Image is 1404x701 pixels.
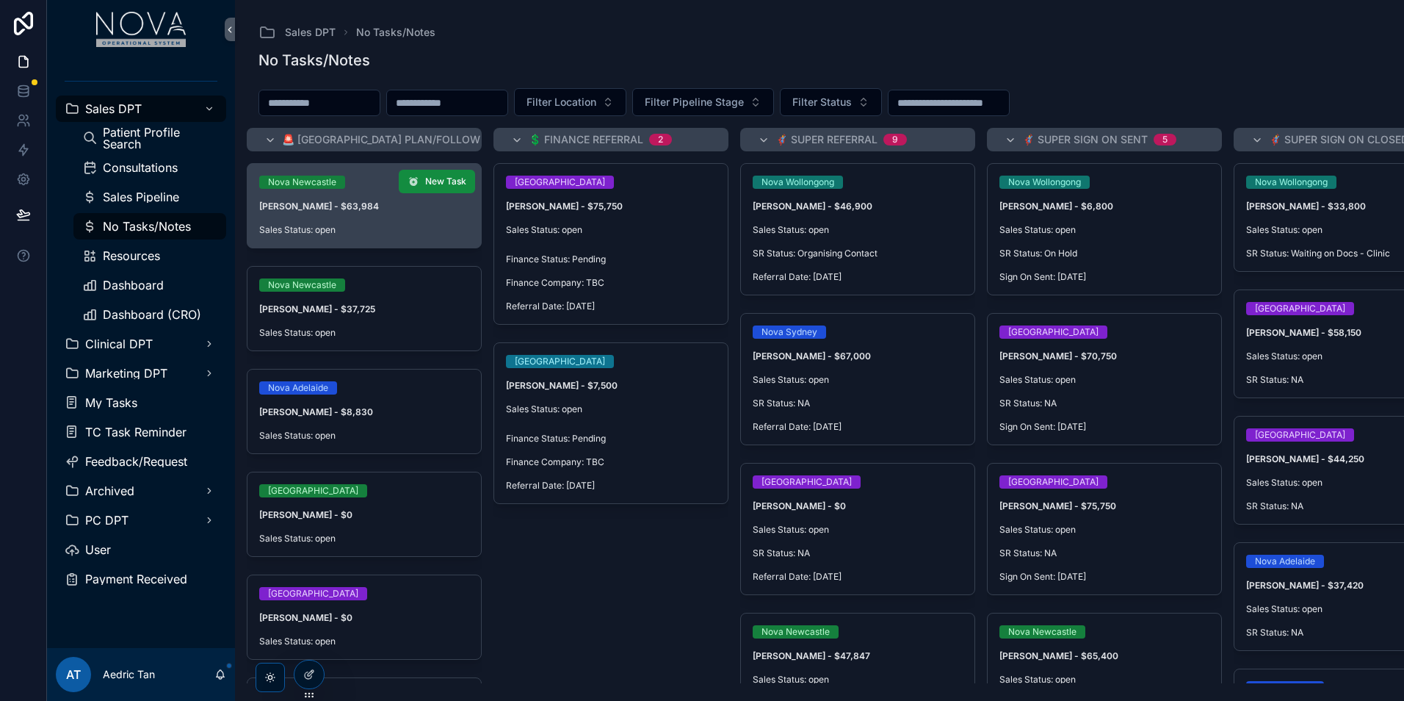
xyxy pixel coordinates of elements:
button: New Task [399,170,475,193]
span: Sales Status: open [259,430,469,442]
strong: [PERSON_NAME] - $75,750 [999,500,1116,511]
span: Sales Status: open [999,674,1209,686]
span: Dashboard (CRO) [103,309,201,320]
div: [GEOGRAPHIC_DATA] [515,355,605,368]
a: [GEOGRAPHIC_DATA][PERSON_NAME] - $7,500Sales Status: openFinance Status: PendingFinance Company: ... [493,342,728,504]
strong: [PERSON_NAME] - $37,725 [259,303,375,314]
div: [GEOGRAPHIC_DATA] [268,484,358,497]
span: SR Status: NA [753,547,963,559]
span: Finance Status: Pending [506,254,716,265]
a: [GEOGRAPHIC_DATA][PERSON_NAME] - $0Sales Status: open [247,472,482,557]
span: SR Status: NA [999,398,1209,409]
strong: [PERSON_NAME] - $58,150 [1246,327,1361,338]
span: Archived [85,485,134,497]
span: Referral Date: [DATE] [753,421,963,433]
span: Sales Status: open [259,636,469,647]
strong: [PERSON_NAME] - $67,000 [753,350,871,362]
div: [GEOGRAPHIC_DATA] [515,176,605,189]
a: Consultations [73,154,226,181]
a: Payment Received [56,566,226,592]
span: SR Status: On Hold [999,248,1209,259]
span: Referral Date: [DATE] [753,571,963,583]
div: Nova Adelaide [268,381,328,395]
a: Feedback/Request [56,448,226,475]
a: [GEOGRAPHIC_DATA][PERSON_NAME] - $0Sales Status: openSR Status: NAReferral Date: [DATE] [740,463,975,595]
strong: [PERSON_NAME] - $47,847 [753,650,870,661]
a: Archived [56,478,226,504]
span: 🚨 [GEOGRAPHIC_DATA] Plan/Follow Up [282,132,497,147]
span: Consultations [103,162,178,173]
span: Sales Status: open [999,374,1209,386]
div: Nova Wollongong [761,176,834,189]
a: TC Task Reminder [56,419,226,445]
span: Sales Status: open [753,224,963,236]
strong: [PERSON_NAME] - $33,800 [1246,201,1366,212]
a: Nova Wollongong[PERSON_NAME] - $6,800Sales Status: openSR Status: On HoldSign On Sent: [DATE] [987,163,1222,295]
span: AT [66,666,81,683]
div: Nova Newcastle [268,278,336,292]
span: Sales Status: open [259,327,469,339]
span: Sales DPT [85,103,142,115]
div: Nova Wollongong [1008,176,1081,189]
div: [GEOGRAPHIC_DATA] [268,587,358,600]
strong: [PERSON_NAME] - $70,750 [999,350,1117,362]
span: Sales Pipeline [103,191,179,203]
span: 🦸‍♂️ Super Referral [775,132,877,147]
span: New Task [425,176,466,187]
a: [GEOGRAPHIC_DATA][PERSON_NAME] - $70,750Sales Status: openSR Status: NASign On Sent: [DATE] [987,313,1222,445]
div: 9 [892,134,898,145]
a: Sales DPT [56,96,226,122]
a: [GEOGRAPHIC_DATA][PERSON_NAME] - $75,750Sales Status: openFinance Status: PendingFinance Company:... [493,163,728,325]
span: Sales Status: open [753,374,963,386]
span: Sales Status: open [999,224,1209,236]
span: Finance Company: TBC [506,277,716,289]
strong: [PERSON_NAME] - $37,420 [1246,580,1364,591]
span: Sign On Sent: [DATE] [999,271,1209,283]
span: Sales Status: open [259,533,469,544]
strong: [PERSON_NAME] - $0 [259,612,352,623]
span: Sign On Sent: [DATE] [999,421,1209,433]
a: Nova Newcastle[PERSON_NAME] - $63,984Sales Status: openNew Task [247,163,482,248]
a: Resources [73,242,226,269]
div: Nova Wollongong [1255,176,1328,189]
span: Payment Received [85,573,187,585]
a: Clinical DPT [56,331,226,357]
span: Filter Pipeline Stage [645,95,744,109]
div: [GEOGRAPHIC_DATA] [761,475,852,489]
a: Nova Adelaide[PERSON_NAME] - $8,830Sales Status: open [247,369,482,454]
span: Clinical DPT [85,338,153,350]
span: Referral Date: [DATE] [506,480,716,492]
a: Dashboard (CRO) [73,301,226,328]
img: App logo [96,12,187,47]
a: Sales Pipeline [73,184,226,210]
div: Nova Sydney [761,326,817,339]
span: Referral Date: [DATE] [506,301,716,312]
div: [GEOGRAPHIC_DATA] [1008,326,1099,339]
span: SR Status: NA [753,398,963,409]
a: No Tasks/Notes [356,25,435,40]
span: Resources [103,250,160,262]
span: Sales Status: open [753,674,963,686]
button: Select Button [632,88,774,116]
strong: [PERSON_NAME] - $44,250 [1246,453,1364,464]
button: Select Button [780,88,882,116]
a: Nova Sydney[PERSON_NAME] - $67,000Sales Status: openSR Status: NAReferral Date: [DATE] [740,313,975,445]
a: User [56,536,226,563]
p: Aedric Tan [103,667,155,682]
span: Sales DPT [285,25,336,40]
span: Sales Status: open [506,224,716,236]
div: Nova Newcastle [761,625,830,639]
strong: [PERSON_NAME] - $8,830 [259,406,373,417]
strong: [PERSON_NAME] - $6,800 [999,201,1113,212]
div: Nova Adelaide [1255,681,1315,694]
span: Sales Status: open [506,403,716,415]
span: Filter Status [792,95,852,109]
span: User [85,544,111,556]
span: Finance Company: TBC [506,456,716,468]
span: TC Task Reminder [85,426,187,438]
span: Filter Location [526,95,596,109]
h1: No Tasks/Notes [258,50,370,71]
span: Patient Profile Search [103,126,211,150]
strong: [PERSON_NAME] - $0 [259,509,352,520]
